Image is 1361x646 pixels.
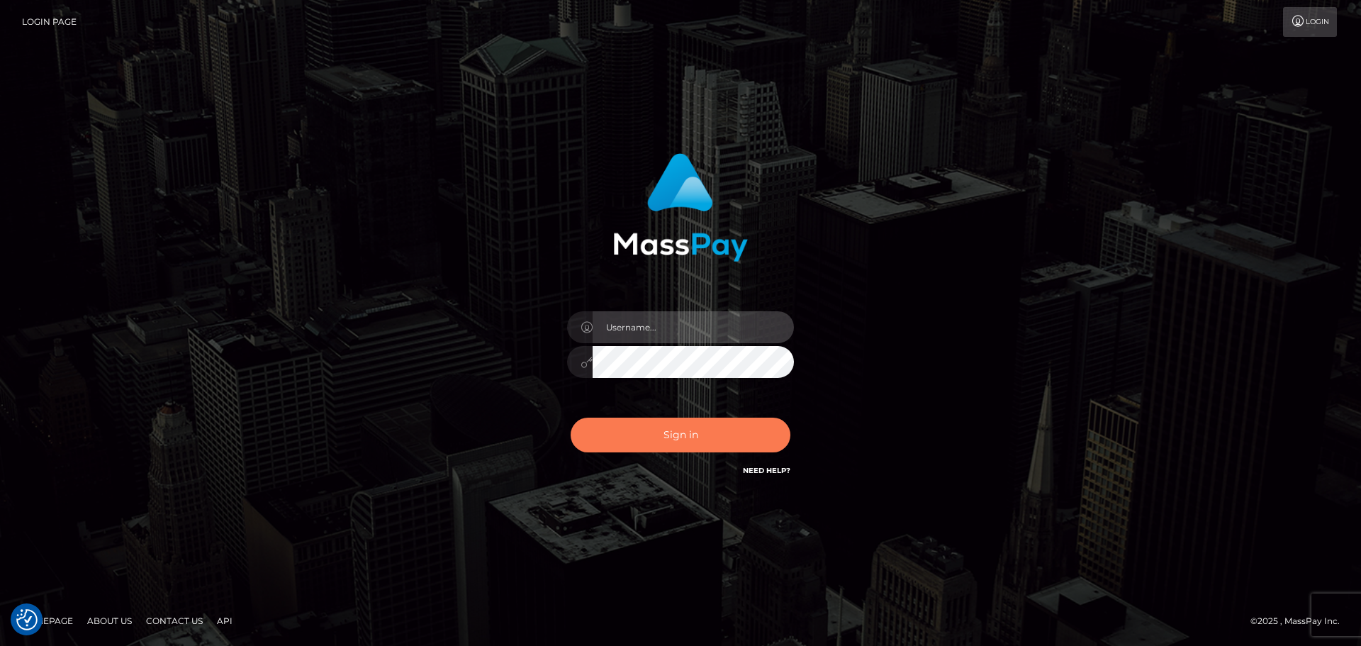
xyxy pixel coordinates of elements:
img: Revisit consent button [16,609,38,630]
a: About Us [82,610,138,632]
div: © 2025 , MassPay Inc. [1250,613,1350,629]
a: Contact Us [140,610,208,632]
a: Homepage [16,610,79,632]
input: Username... [593,311,794,343]
a: Login [1283,7,1337,37]
img: MassPay Login [613,153,748,262]
button: Consent Preferences [16,609,38,630]
a: Login Page [22,7,77,37]
a: Need Help? [743,466,790,475]
a: API [211,610,238,632]
button: Sign in [571,418,790,452]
